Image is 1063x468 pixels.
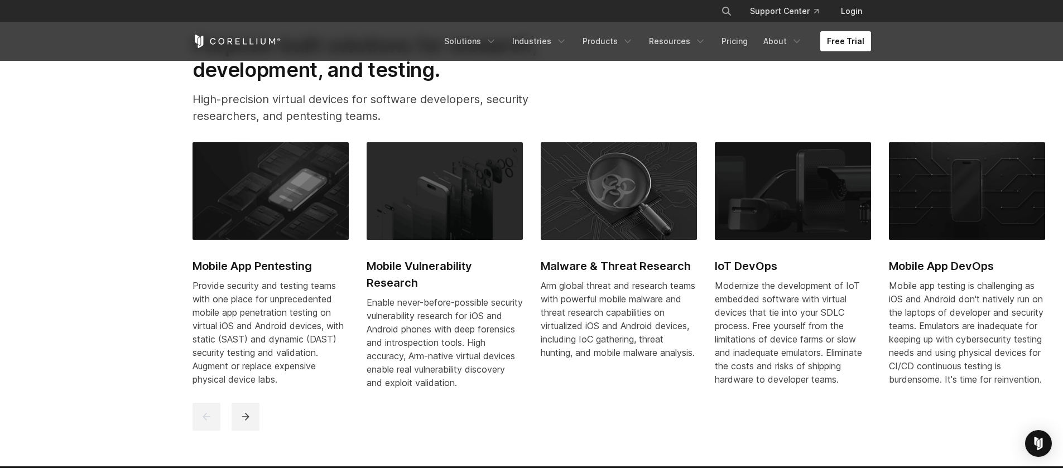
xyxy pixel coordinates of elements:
div: Arm global threat and research teams with powerful mobile malware and threat research capabilitie... [541,279,697,359]
button: next [232,403,259,431]
img: Malware & Threat Research [541,142,697,239]
a: Support Center [741,1,828,21]
div: Enable never-before-possible security vulnerability research for iOS and Android phones with deep... [367,296,523,389]
a: Products [576,31,640,51]
a: Resources [642,31,713,51]
div: Navigation Menu [437,31,871,51]
a: Industries [506,31,574,51]
h2: Mobile Vulnerability Research [367,258,523,291]
img: Mobile App Pentesting [193,142,349,239]
a: Login [832,1,871,21]
a: Solutions [437,31,503,51]
div: Provide security and testing teams with one place for unprecedented mobile app penetration testin... [193,279,349,386]
h2: Malware & Threat Research [541,258,697,274]
div: Mobile app testing is challenging as iOS and Android don't natively run on the laptops of develop... [889,279,1045,386]
div: Navigation Menu [708,1,871,21]
a: IoT DevOps IoT DevOps Modernize the development of IoT embedded software with virtual devices tha... [715,142,871,399]
img: Mobile App DevOps [889,142,1045,239]
button: Search [716,1,737,21]
a: Malware & Threat Research Malware & Threat Research Arm global threat and research teams with pow... [541,142,697,372]
a: Mobile Vulnerability Research Mobile Vulnerability Research Enable never-before-possible security... [367,142,523,402]
h2: Mobile App DevOps [889,258,1045,274]
a: Corellium Home [193,35,281,48]
a: Free Trial [820,31,871,51]
a: About [757,31,809,51]
p: High-precision virtual devices for software developers, security researchers, and pentesting teams. [193,91,573,124]
div: Modernize the development of IoT embedded software with virtual devices that tie into your SDLC p... [715,279,871,386]
img: IoT DevOps [715,142,871,239]
a: Pricing [715,31,754,51]
img: Mobile Vulnerability Research [367,142,523,239]
div: Open Intercom Messenger [1025,430,1052,457]
h2: IoT DevOps [715,258,871,274]
button: previous [193,403,220,431]
a: Mobile App Pentesting Mobile App Pentesting Provide security and testing teams with one place for... [193,142,349,399]
h2: Mobile App Pentesting [193,258,349,274]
